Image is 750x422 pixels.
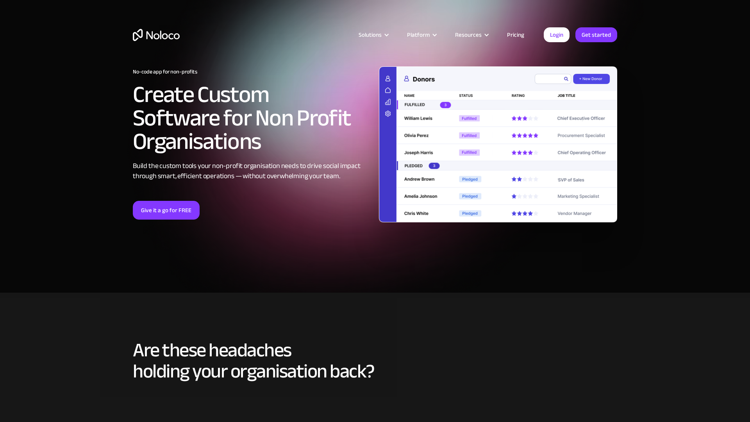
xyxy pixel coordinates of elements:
[133,161,371,181] div: Build the custom tools your non-profit organisation needs to drive social impact through smart, e...
[497,30,534,40] a: Pricing
[359,30,382,40] div: Solutions
[133,340,617,382] h2: Are these headaches holding your organisation back?
[407,30,430,40] div: Platform
[133,83,371,153] h2: Create Custom Software for Non Profit Organisations
[133,201,200,220] a: Give it a go for FREE
[445,30,497,40] div: Resources
[544,27,570,42] a: Login
[133,29,180,41] a: home
[575,27,617,42] a: Get started
[455,30,482,40] div: Resources
[349,30,397,40] div: Solutions
[397,30,445,40] div: Platform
